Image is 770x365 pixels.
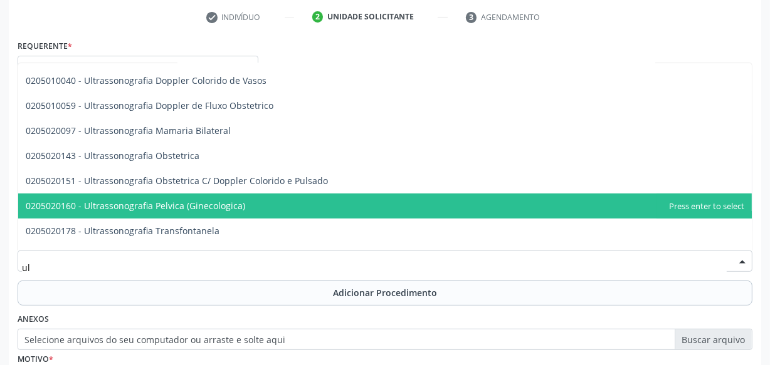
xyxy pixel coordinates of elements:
label: Requerente [18,36,72,56]
span: 0205020151 - Ultrassonografia Obstetrica C/ Doppler Colorido e Pulsado [26,175,328,187]
div: 2 [312,11,324,23]
div: Unidade solicitante [327,11,414,23]
span: 0205020186 - Ultrassonografia Transvaginal [26,250,209,262]
span: 0205020097 - Ultrassonografia Mamaria Bilateral [26,125,231,136]
span: 0205010040 - Ultrassonografia Doppler Colorido de Vasos [26,75,266,86]
span: 0205010059 - Ultrassonografia Doppler de Fluxo Obstetrico [26,100,273,111]
input: Buscar por procedimento [22,255,727,280]
span: Adicionar Procedimento [333,286,437,299]
span: Paciente [22,60,233,73]
span: 0205020143 - Ultrassonografia Obstetrica [26,150,199,162]
button: Adicionar Procedimento [18,280,752,306]
span: 0205020178 - Ultrassonografia Transfontanela [26,225,219,237]
span: 0205020160 - Ultrassonografia Pelvica (Ginecologica) [26,200,245,212]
